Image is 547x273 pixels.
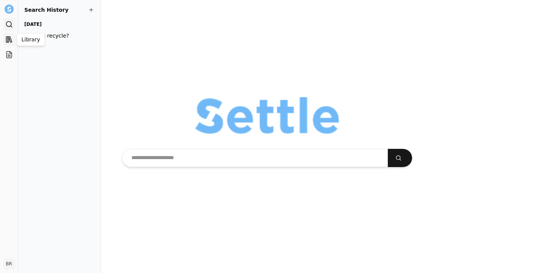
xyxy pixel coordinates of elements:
[17,33,45,46] div: Library
[27,32,85,39] span: do you recycle?
[3,33,15,46] a: Library
[5,5,14,14] img: Settle
[3,49,15,61] a: Projects
[24,20,89,29] h3: [DATE]
[195,97,339,134] img: Organization logo
[24,6,95,14] h2: Search History
[3,18,15,30] a: Search
[3,3,15,15] button: Settle
[3,258,15,270] button: BR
